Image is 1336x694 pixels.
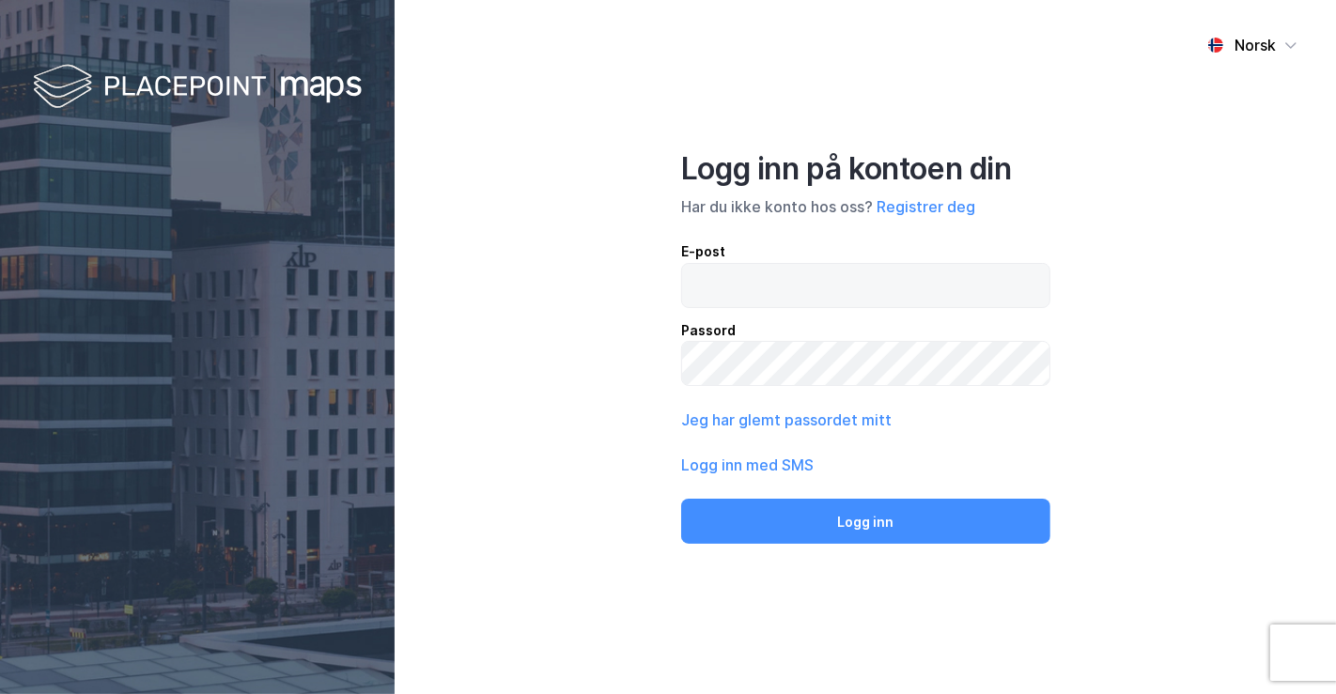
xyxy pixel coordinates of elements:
[877,195,975,218] button: Registrer deg
[681,240,1050,263] div: E-post
[681,409,892,431] button: Jeg har glemt passordet mitt
[1242,604,1336,694] iframe: Chat Widget
[681,150,1050,188] div: Logg inn på kontoen din
[681,319,1050,342] div: Passord
[681,195,1050,218] div: Har du ikke konto hos oss?
[681,499,1050,544] button: Logg inn
[681,454,814,476] button: Logg inn med SMS
[1235,34,1276,56] div: Norsk
[33,60,362,116] img: logo-white.f07954bde2210d2a523dddb988cd2aa7.svg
